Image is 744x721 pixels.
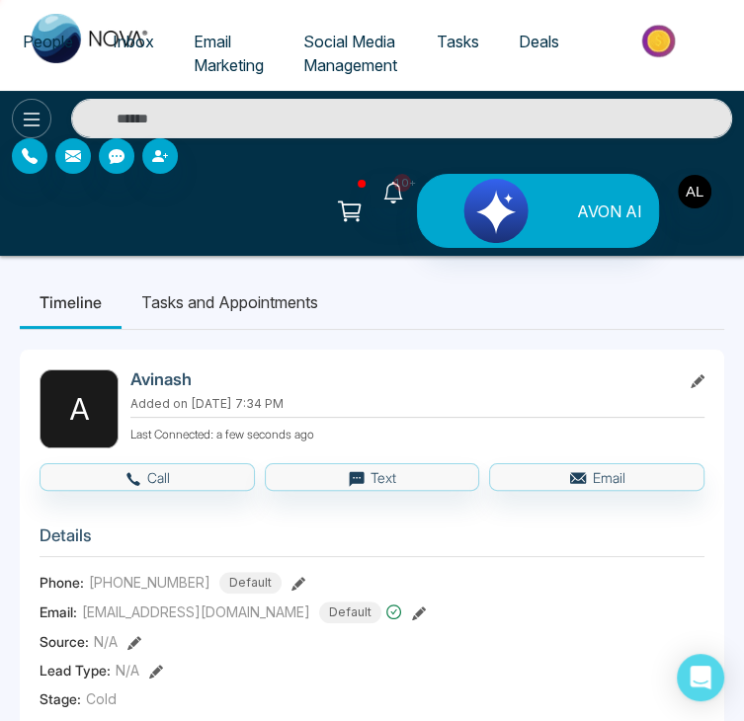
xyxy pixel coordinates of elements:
span: AVON AI [577,200,642,223]
span: [PHONE_NUMBER] [89,572,210,593]
span: Stage: [40,688,81,709]
span: Lead Type: [40,660,111,681]
button: Email [489,463,704,491]
div: A [40,369,119,448]
h3: Details [40,525,704,556]
span: Email Marketing [194,32,264,75]
span: N/A [116,660,139,681]
span: Source: [40,631,89,652]
li: Timeline [20,276,122,329]
a: Tasks [417,23,499,60]
p: Last Connected: a few seconds ago [130,422,704,443]
p: Added on [DATE] 7:34 PM [130,395,704,413]
span: Deals [519,32,559,51]
img: User Avatar [678,175,711,208]
span: Inbox [113,32,154,51]
img: Nova CRM Logo [32,14,150,63]
button: AVON AI [417,174,659,248]
span: [EMAIL_ADDRESS][DOMAIN_NAME] [82,601,310,622]
span: N/A [94,631,118,652]
button: Call [40,463,255,491]
span: Cold [86,688,117,709]
button: Text [265,463,480,491]
div: Open Intercom Messenger [677,654,724,701]
a: Inbox [93,23,174,60]
span: Tasks [437,32,479,51]
a: Deals [499,23,579,60]
span: Default [219,572,282,594]
a: Social Media Management [284,23,417,84]
li: Tasks and Appointments [122,276,338,329]
span: Email: [40,601,77,622]
span: 10+ [393,174,411,192]
span: Phone: [40,572,84,593]
a: People [3,23,93,60]
span: People [23,32,73,51]
span: Default [319,601,381,623]
a: 10+ [370,174,417,208]
img: Lead Flow [422,179,570,243]
img: Market-place.gif [589,19,732,63]
span: Social Media Management [303,32,397,75]
a: Email Marketing [174,23,284,84]
h2: Avinash [130,369,673,389]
